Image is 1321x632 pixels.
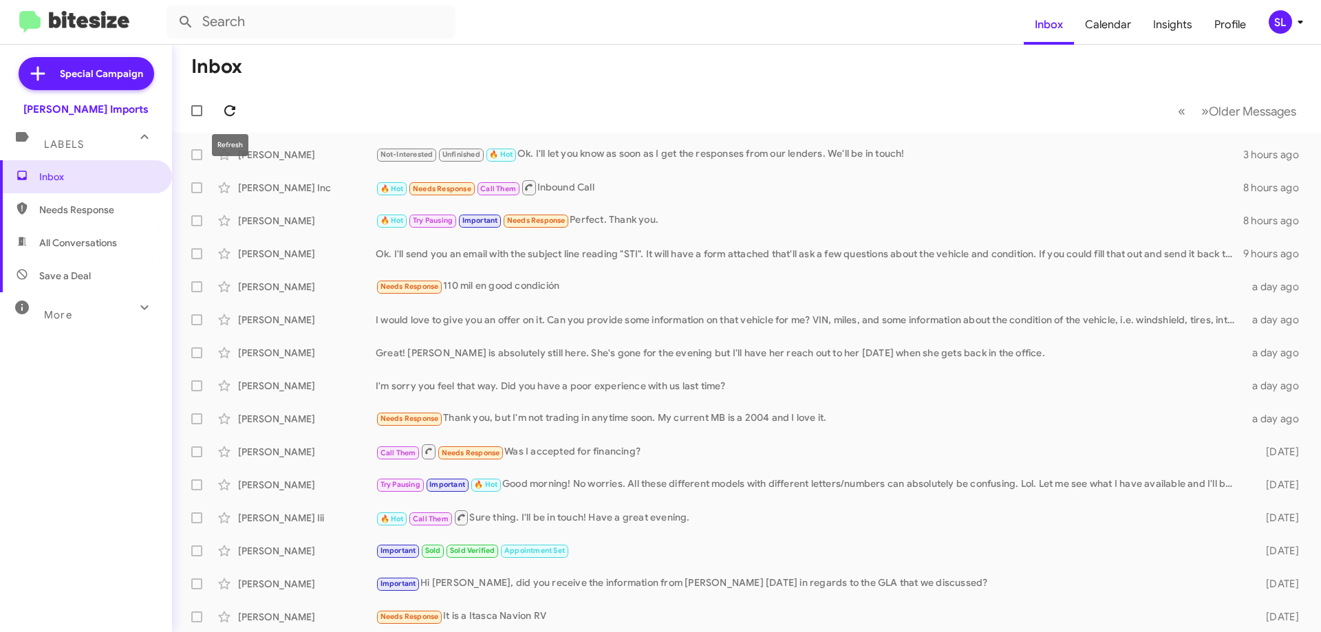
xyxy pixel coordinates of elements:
span: Needs Response [380,414,439,423]
span: Call Them [380,448,416,457]
div: [PERSON_NAME] [238,379,376,393]
span: » [1201,102,1209,120]
span: Try Pausing [413,216,453,225]
h1: Inbox [191,56,242,78]
div: [DATE] [1244,445,1310,459]
a: Inbox [1024,5,1074,45]
span: Needs Response [39,203,156,217]
div: [PERSON_NAME] [238,214,376,228]
div: [PERSON_NAME] Imports [23,102,149,116]
span: Needs Response [442,448,500,457]
div: Ok. I'll let you know as soon as I get the responses from our lenders. We'll be in touch! [376,146,1243,162]
div: [DATE] [1244,610,1310,624]
div: [PERSON_NAME] [238,280,376,294]
div: I'm sorry you feel that way. Did you have a poor experience with us last time? [376,379,1244,393]
span: Special Campaign [60,67,143,80]
div: [PERSON_NAME] [238,445,376,459]
div: Was I accepted for financing? [376,443,1244,460]
span: All Conversations [39,236,117,250]
span: Labels [44,138,84,151]
span: Unfinished [442,150,480,159]
div: 8 hours ago [1243,181,1310,195]
span: Call Them [413,514,449,523]
div: Refresh [212,134,248,156]
span: Sold Verified [450,546,495,555]
div: [DATE] [1244,577,1310,591]
span: Appointment Set [504,546,565,555]
span: 🔥 Hot [380,184,404,193]
span: Important [462,216,498,225]
span: 🔥 Hot [474,480,497,489]
div: 8 hours ago [1243,214,1310,228]
div: a day ago [1244,412,1310,426]
span: Needs Response [380,282,439,291]
div: 110 mil en good condición [376,279,1244,294]
div: Sure thing. I'll be in touch! Have a great evening. [376,509,1244,526]
div: [PERSON_NAME] [238,313,376,327]
button: Previous [1170,97,1194,125]
div: [PERSON_NAME] [238,544,376,558]
div: Great! [PERSON_NAME] is absolutely still here. She's gone for the evening but I'll have her reach... [376,346,1244,360]
div: SL [1269,10,1292,34]
a: Special Campaign [19,57,154,90]
div: [PERSON_NAME] Inc [238,181,376,195]
a: Profile [1203,5,1257,45]
span: Needs Response [380,612,439,621]
div: 3 hours ago [1243,148,1310,162]
div: Inbound Call [376,179,1243,196]
div: a day ago [1244,280,1310,294]
div: [PERSON_NAME] Iii [238,511,376,525]
a: Calendar [1074,5,1142,45]
div: Ok. I'll send you an email with the subject line reading "STI". It will have a form attached that... [376,247,1243,261]
span: Important [429,480,465,489]
div: 9 hours ago [1243,247,1310,261]
div: [DATE] [1244,478,1310,492]
div: [PERSON_NAME] [238,478,376,492]
span: Inbox [39,170,156,184]
span: Needs Response [413,184,471,193]
div: [PERSON_NAME] [238,247,376,261]
div: Good morning! No worries. All these different models with different letters/numbers can absolutel... [376,477,1244,492]
span: 🔥 Hot [380,216,404,225]
span: Try Pausing [380,480,420,489]
span: Important [380,546,416,555]
div: Perfect. Thank you. [376,213,1243,228]
div: [DATE] [1244,511,1310,525]
button: Next [1193,97,1304,125]
span: Important [380,579,416,588]
span: Not-Interested [380,150,433,159]
div: a day ago [1244,313,1310,327]
nav: Page navigation example [1170,97,1304,125]
div: [PERSON_NAME] [238,148,376,162]
input: Search [167,6,455,39]
div: Hi [PERSON_NAME], did you receive the information from [PERSON_NAME] [DATE] in regards to the GLA... [376,576,1244,591]
span: Sold [425,546,441,555]
div: [PERSON_NAME] [238,346,376,360]
button: SL [1257,10,1306,34]
div: a day ago [1244,346,1310,360]
span: More [44,309,72,321]
span: 🔥 Hot [380,514,404,523]
span: 🔥 Hot [489,150,513,159]
span: « [1178,102,1185,120]
div: [DATE] [1244,544,1310,558]
div: It is a Itasca Navion RV [376,609,1244,624]
div: Thank you, but I'm not trading in anytime soon. My current MB is a 2004 and I love it. [376,411,1244,426]
div: [PERSON_NAME] [238,577,376,591]
a: Insights [1142,5,1203,45]
div: a day ago [1244,379,1310,393]
span: Call Them [480,184,516,193]
div: I would love to give you an offer on it. Can you provide some information on that vehicle for me?... [376,313,1244,327]
div: [PERSON_NAME] [238,412,376,426]
span: Older Messages [1209,104,1296,119]
div: [PERSON_NAME] [238,610,376,624]
span: Save a Deal [39,269,91,283]
span: Needs Response [507,216,566,225]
